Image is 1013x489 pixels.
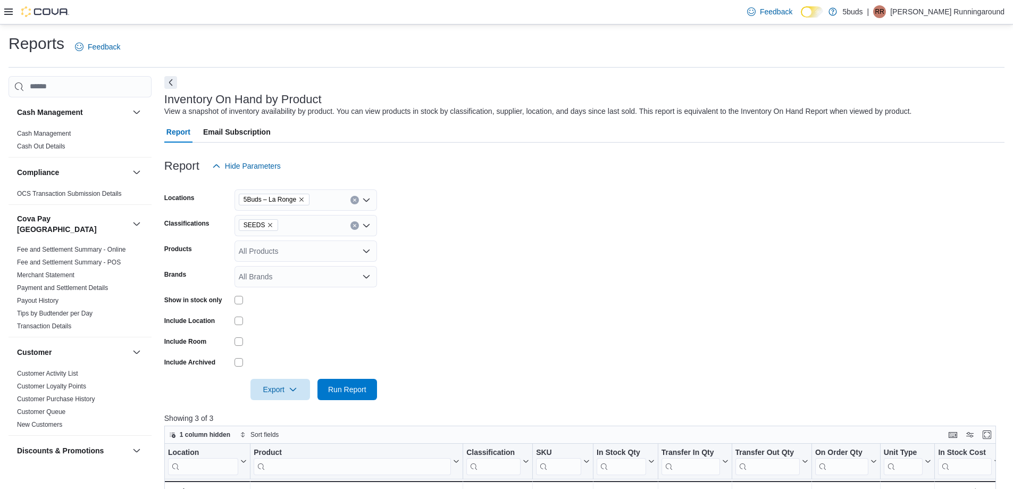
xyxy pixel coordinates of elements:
button: Sort fields [236,428,283,441]
span: RR [875,5,884,18]
button: Clear input [350,196,359,204]
span: Email Subscription [203,121,271,143]
button: Customer [130,346,143,359]
span: Fee and Settlement Summary - Online [17,245,126,254]
button: In Stock Qty [597,448,655,475]
button: Cova Pay [GEOGRAPHIC_DATA] [130,218,143,230]
button: Compliance [17,167,128,178]
button: Cash Management [17,107,128,118]
button: Next [164,76,177,89]
a: Customer Activity List [17,370,78,377]
div: View a snapshot of inventory availability by product. You can view products in stock by classific... [164,106,912,117]
button: Hide Parameters [208,155,285,177]
a: Payout History [17,297,58,304]
input: Dark Mode [801,6,823,18]
span: Export [257,379,304,400]
button: SKU [536,448,590,475]
div: Compliance [9,187,152,204]
button: Cova Pay [GEOGRAPHIC_DATA] [17,213,128,235]
a: Feedback [743,1,797,22]
h3: Customer [17,347,52,358]
span: Report [166,121,190,143]
div: Transfer Out Qty [735,448,799,458]
p: 5buds [842,5,863,18]
label: Include Archived [164,358,215,367]
p: Showing 3 of 3 [164,413,1004,424]
div: Classification [466,448,521,475]
div: Transfer Out Qty [735,448,799,475]
span: New Customers [17,420,62,429]
a: Payment and Settlement Details [17,284,108,292]
img: Cova [21,6,69,17]
div: Location [168,448,238,458]
a: Tips by Budtender per Day [17,310,93,317]
span: SEEDS [244,220,265,230]
span: 1 column hidden [180,430,230,439]
span: Sort fields [250,430,279,439]
button: Classification [466,448,529,475]
span: Customer Queue [17,408,65,416]
div: Cova Pay [GEOGRAPHIC_DATA] [9,243,152,337]
button: Customer [17,347,128,358]
div: Riel Runningaround [873,5,886,18]
a: Transaction Details [17,322,71,330]
h3: Compliance [17,167,59,178]
h3: Report [164,160,199,172]
div: Transfer In Qty [662,448,720,475]
span: Feedback [760,6,792,17]
span: Customer Activity List [17,369,78,378]
span: Tips by Budtender per Day [17,309,93,318]
button: Location [168,448,247,475]
div: In Stock Qty [597,448,646,475]
div: SKU [536,448,581,458]
a: New Customers [17,421,62,428]
p: [PERSON_NAME] Runningaround [890,5,1004,18]
button: Keyboard shortcuts [947,428,959,441]
div: In Stock Cost [938,448,991,458]
span: Fee and Settlement Summary - POS [17,258,121,267]
button: Open list of options [362,196,371,204]
span: Cash Management [17,129,71,138]
button: 1 column hidden [165,428,235,441]
a: Merchant Statement [17,271,74,279]
button: Unit Type [883,448,931,475]
p: | [867,5,869,18]
button: Open list of options [362,247,371,255]
h1: Reports [9,33,64,54]
div: On Order Qty [815,448,868,475]
button: Export [250,379,310,400]
div: On Order Qty [815,448,868,458]
button: Open list of options [362,221,371,230]
button: Transfer Out Qty [735,448,808,475]
div: Unit Type [883,448,923,475]
label: Brands [164,270,186,279]
a: Fee and Settlement Summary - POS [17,259,121,266]
div: Location [168,448,238,475]
button: Discounts & Promotions [130,444,143,457]
span: 5Buds – La Ronge [239,194,309,205]
label: Include Location [164,317,215,325]
div: In Stock Qty [597,448,646,458]
h3: Cash Management [17,107,83,118]
label: Classifications [164,219,210,228]
div: Product [254,448,451,458]
h3: Inventory On Hand by Product [164,93,322,106]
span: Cash Out Details [17,142,65,151]
span: Hide Parameters [225,161,281,171]
a: Cash Out Details [17,143,65,150]
div: Classification [466,448,521,458]
button: Display options [964,428,976,441]
div: In Stock Cost [938,448,991,475]
span: SEEDS [239,219,279,231]
a: Customer Loyalty Points [17,383,86,390]
a: Cash Management [17,130,71,137]
div: SKU URL [536,448,581,475]
label: Locations [164,194,195,202]
label: Show in stock only [164,296,222,304]
span: Customer Purchase History [17,395,95,403]
button: Product [254,448,459,475]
